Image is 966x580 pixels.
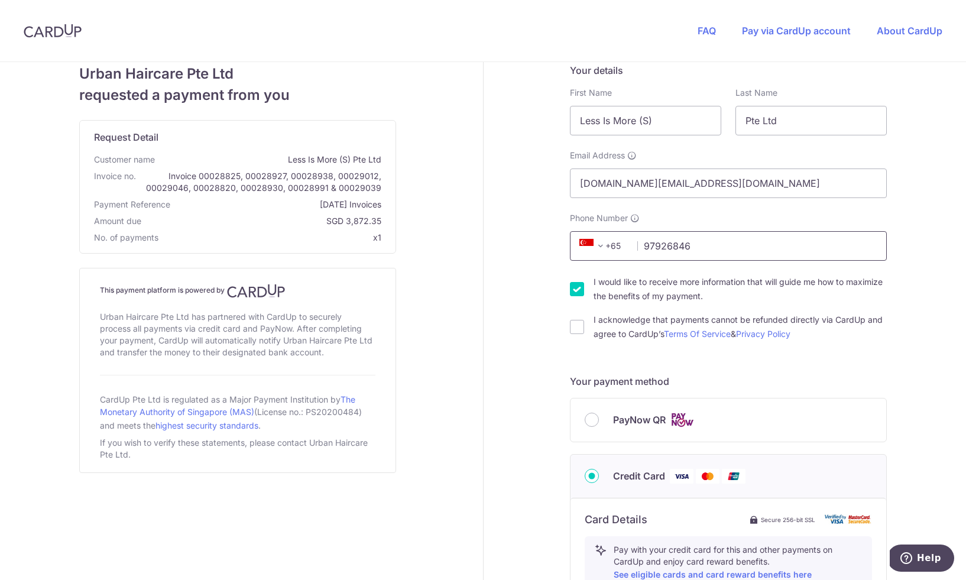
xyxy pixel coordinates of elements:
[94,232,158,244] span: No. of payments
[579,239,608,253] span: +65
[24,24,82,38] img: CardUp
[613,469,665,483] span: Credit Card
[877,25,942,37] a: About CardUp
[79,63,396,85] span: Urban Haircare Pte Ltd
[825,514,872,524] img: card secure
[585,469,872,484] div: Credit Card Visa Mastercard Union Pay
[735,87,777,99] label: Last Name
[570,169,887,198] input: Email address
[100,284,375,298] h4: This payment platform is powered by
[373,232,381,242] span: x1
[735,106,887,135] input: Last name
[227,284,285,298] img: CardUp
[722,469,745,484] img: Union Pay
[742,25,851,37] a: Pay via CardUp account
[698,25,716,37] a: FAQ
[570,87,612,99] label: First Name
[594,275,887,303] label: I would like to receive more information that will guide me how to maximize the benefits of my pa...
[94,131,158,143] span: translation missing: en.request_detail
[664,329,731,339] a: Terms Of Service
[79,85,396,106] span: requested a payment from you
[100,435,375,463] div: If you wish to verify these statements, please contact Urban Haircare Pte Ltd.
[94,170,136,194] span: Invoice no.
[585,413,872,427] div: PayNow QR Cards logo
[94,215,141,227] span: Amount due
[94,199,170,209] span: translation missing: en.payment_reference
[570,106,721,135] input: First name
[736,329,790,339] a: Privacy Policy
[585,513,647,527] h6: Card Details
[613,413,666,427] span: PayNow QR
[576,239,629,253] span: +65
[570,150,625,161] span: Email Address
[155,420,258,430] a: highest security standards
[614,569,812,579] a: See eligible cards and card reward benefits here
[570,63,887,77] h5: Your details
[100,390,375,435] div: CardUp Pte Ltd is regulated as a Major Payment Institution by (License no.: PS20200484) and meets...
[94,154,155,166] span: Customer name
[890,545,954,574] iframe: Opens a widget where you can find more information
[160,154,381,166] span: Less Is More (S) Pte Ltd
[696,469,719,484] img: Mastercard
[570,212,628,224] span: Phone Number
[670,413,694,427] img: Cards logo
[175,199,381,210] span: [DATE] Invoices
[570,374,887,388] h5: Your payment method
[146,215,381,227] span: SGD 3,872.35
[141,170,381,194] span: Invoice 00028825, 00028927, 00028938, 00029012, 00029046, 00028820, 00028930, 00028991 & 00029039
[594,313,887,341] label: I acknowledge that payments cannot be refunded directly via CardUp and agree to CardUp’s &
[100,309,375,361] div: Urban Haircare Pte Ltd has partnered with CardUp to securely process all payments via credit card...
[761,515,815,524] span: Secure 256-bit SSL
[670,469,693,484] img: Visa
